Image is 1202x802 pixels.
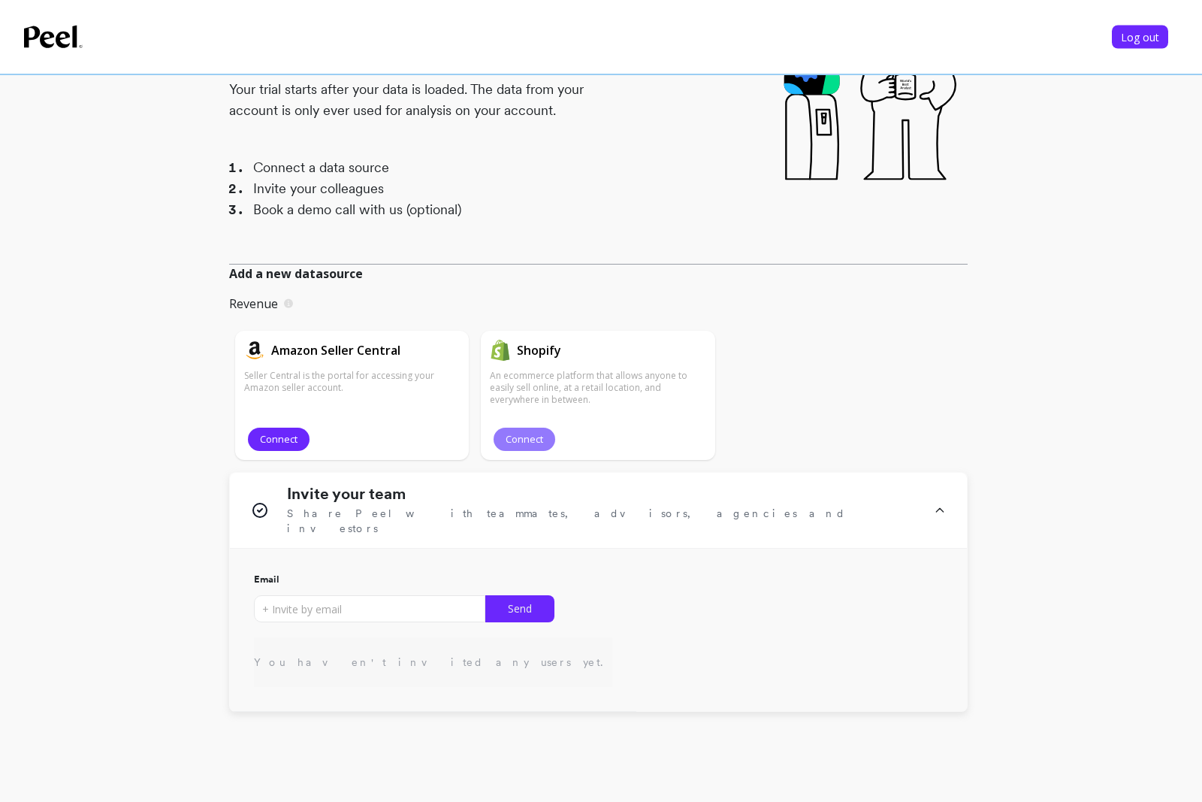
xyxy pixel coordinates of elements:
span: Email [254,574,279,587]
p: Seller Central is the portal for accessing your Amazon seller account. [244,371,461,395]
img: api.shopify.svg [490,340,511,362]
button: Connect [494,428,555,452]
button: Connect [248,428,310,452]
span: Log out [1121,30,1159,44]
p: Revenue [229,295,278,313]
h1: Invite your team [287,486,406,504]
li: Book a demo call with us (optional) [253,200,599,221]
span: Share Peel with teammates, advisors, agencies and investors [287,507,916,537]
li: Connect a data source [253,158,599,179]
div: You haven't invited any users yet. [254,638,612,688]
span: Connect [506,433,543,447]
img: api.amazon.svg [244,340,265,362]
span: Add a new datasource [229,265,363,283]
input: + Invite by email [254,596,485,623]
h1: Shopify [517,342,561,360]
button: Log out [1112,26,1168,49]
button: Send [485,596,554,623]
h1: Amazon Seller Central [271,342,400,360]
p: An ecommerce platform that allows anyone to easily sell online, at a retail location, and everywh... [490,371,706,407]
span: Send [508,602,532,617]
span: Connect [260,433,297,447]
p: Your trial starts after your data is loaded. The data from your account is only ever used for ana... [229,80,599,122]
li: Invite your colleagues [253,179,599,200]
